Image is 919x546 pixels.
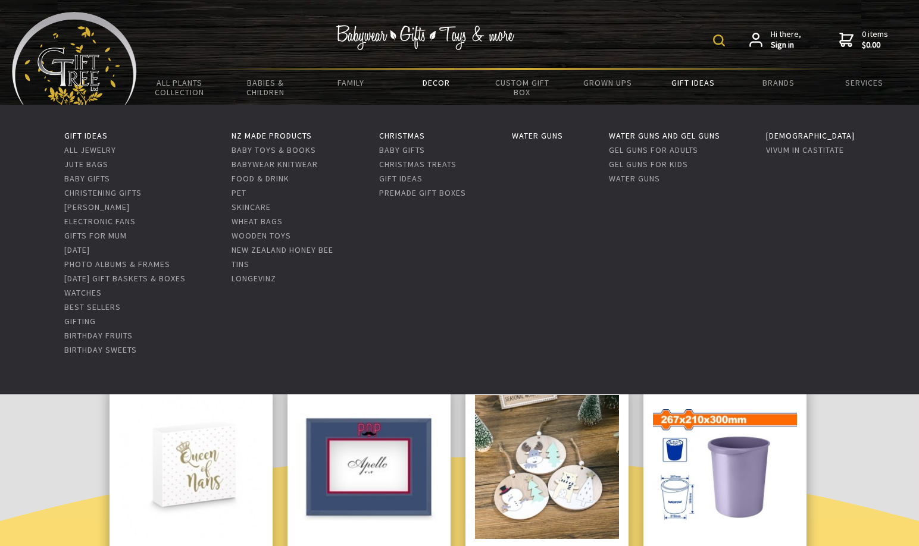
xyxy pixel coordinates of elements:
a: Baby Gifts [379,145,425,155]
a: Pet [232,187,246,198]
a: Babies & Children [223,70,308,105]
span: 0 items [862,29,888,50]
a: Water Guns [609,173,660,184]
a: Watches [64,287,102,298]
a: Gifting [64,316,96,327]
a: Skincare [232,202,271,212]
a: Food & Drink [232,173,289,184]
a: Grown Ups [565,70,651,95]
a: Gift Ideas [379,173,423,184]
a: Tins [232,259,249,269]
a: Baby Toys & Books [232,145,316,155]
a: Babywear Knitwear [232,159,318,170]
a: [DATE] Gift Baskets & Boxes [64,273,186,284]
span: Hi there, [771,29,801,50]
a: NZ Made Products [232,130,312,141]
img: Babyware - Gifts - Toys and more... [12,12,137,111]
a: Christmas Treats [379,159,457,170]
a: Hi there,Sign in [749,29,801,50]
a: Water Guns [512,130,563,141]
a: Vivum in Castitate [766,145,844,155]
a: All Jewelry [64,145,116,155]
a: Baby Gifts [64,173,110,184]
a: Gift Ideas [651,70,736,95]
a: Photo Albums & Frames [64,259,170,269]
a: Wheat Bags [232,216,283,227]
a: Gift Ideas [64,130,108,141]
a: Jute Bags [64,159,108,170]
a: Family [308,70,394,95]
a: LongeviNZ [232,273,276,284]
a: Decor [393,70,479,95]
a: Wooden Toys [232,230,291,241]
a: Premade Gift Boxes [379,187,466,198]
a: All Plants Collection [137,70,223,105]
a: Christmas [379,130,425,141]
a: Custom Gift Box [479,70,565,105]
a: Gel Guns For Kids [609,159,688,170]
a: Christening Gifts [64,187,142,198]
a: [DEMOGRAPHIC_DATA] [766,130,855,141]
a: 0 items$0.00 [839,29,888,50]
a: Brands [736,70,821,95]
a: New Zealand Honey Bee [232,244,333,255]
a: [PERSON_NAME] [64,202,130,212]
img: Babywear - Gifts - Toys & more [336,25,514,50]
a: Gifts For Mum [64,230,127,241]
a: Electronic Fans [64,216,136,227]
strong: $0.00 [862,40,888,51]
a: [DATE] [64,244,90,255]
a: Birthday Sweets [64,344,137,355]
img: product search [713,34,725,46]
a: Water Guns and Gel Guns [609,130,720,141]
strong: Sign in [771,40,801,51]
a: Services [821,70,907,95]
a: Gel Guns For Adults [609,145,698,155]
a: Best Sellers [64,302,121,312]
a: Birthday Fruits [64,330,133,341]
